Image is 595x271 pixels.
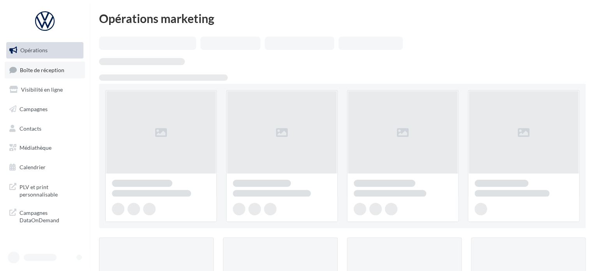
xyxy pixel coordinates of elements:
[19,106,48,112] span: Campagnes
[19,182,80,198] span: PLV et print personnalisable
[20,66,64,73] span: Boîte de réception
[5,179,85,202] a: PLV et print personnalisable
[5,204,85,227] a: Campagnes DataOnDemand
[19,144,51,151] span: Médiathèque
[5,159,85,175] a: Calendrier
[5,120,85,137] a: Contacts
[20,47,48,53] span: Opérations
[5,81,85,98] a: Visibilité en ligne
[5,101,85,117] a: Campagnes
[19,125,41,131] span: Contacts
[19,207,80,224] span: Campagnes DataOnDemand
[5,140,85,156] a: Médiathèque
[5,42,85,58] a: Opérations
[5,62,85,78] a: Boîte de réception
[19,164,46,170] span: Calendrier
[99,12,586,24] div: Opérations marketing
[21,86,63,93] span: Visibilité en ligne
